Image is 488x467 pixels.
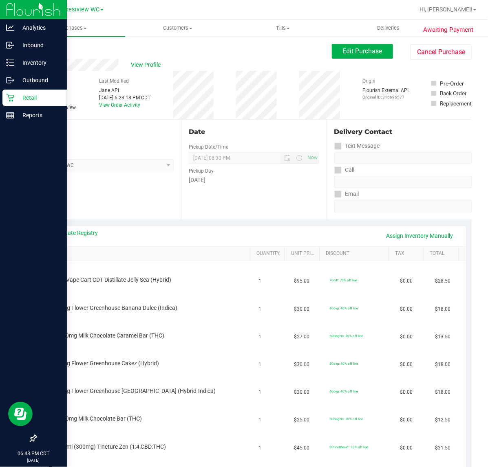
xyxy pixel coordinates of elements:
[294,305,309,313] span: $30.00
[362,77,375,85] label: Origin
[99,77,129,85] label: Last Modified
[329,362,358,366] span: 40dep: 40% off line
[334,176,472,188] input: Format: (999) 999-9999
[329,417,363,421] span: 50heights: 50% off line
[400,361,413,368] span: $0.00
[334,140,380,152] label: Text Message
[6,41,14,49] inline-svg: Inbound
[329,334,363,338] span: 50heights: 50% off line
[51,332,165,340] span: HT 100mg Milk Chocolate Caramel Bar (THC)
[51,304,178,312] span: FD 3.5g Flower Greenhouse Banana Dulce (Indica)
[63,6,99,13] span: Crestview WC
[259,305,262,313] span: 1
[329,306,358,310] span: 40dep: 40% off line
[230,20,336,37] a: Tills
[294,333,309,341] span: $27.00
[440,79,464,88] div: Pre-Order
[36,127,174,137] div: Location
[423,25,473,35] span: Awaiting Payment
[14,23,63,33] p: Analytics
[6,111,14,119] inline-svg: Reports
[362,94,409,100] p: Original ID: 316696577
[259,277,262,285] span: 1
[362,87,409,100] div: Flourish External API
[400,305,413,313] span: $0.00
[4,457,63,463] p: [DATE]
[435,388,451,396] span: $18.00
[231,24,336,32] span: Tills
[259,388,262,396] span: 1
[14,58,63,68] p: Inventory
[332,44,393,59] button: Edit Purchase
[430,250,455,257] a: Total
[51,276,172,284] span: FT 1g Vape Cart CDT Distillate Jelly Sea (Hybrid)
[294,444,309,452] span: $45.00
[400,333,413,341] span: $0.00
[189,143,228,151] label: Pickup Date/Time
[6,76,14,84] inline-svg: Outbound
[411,44,472,60] button: Cancel Purchase
[400,444,413,452] span: $0.00
[294,277,309,285] span: $95.00
[189,176,319,184] div: [DATE]
[400,416,413,424] span: $0.00
[8,402,33,426] iframe: Resource center
[51,415,142,423] span: HT 100mg Milk Chocolate Bar (THC)
[343,47,382,55] span: Edit Purchase
[435,361,451,368] span: $18.00
[329,278,358,282] span: 70cdt: 70% off line
[14,75,63,85] p: Outbound
[381,229,459,243] a: Assign Inventory Manually
[6,24,14,32] inline-svg: Analytics
[14,93,63,103] p: Retail
[256,250,281,257] a: Quantity
[294,416,309,424] span: $25.00
[99,102,140,108] a: View Order Activity
[51,443,166,451] span: SW 15ml (300mg) Tincture Zen (1:4 CBD:THC)
[259,444,262,452] span: 1
[14,110,63,120] p: Reports
[6,59,14,67] inline-svg: Inventory
[189,127,319,137] div: Date
[20,24,125,32] span: Purchases
[294,361,309,368] span: $30.00
[99,87,150,94] div: Jane API
[395,250,420,257] a: Tax
[259,416,262,424] span: 1
[291,250,316,257] a: Unit Price
[125,20,231,37] a: Customers
[334,188,359,200] label: Email
[435,305,451,313] span: $18.00
[329,445,369,449] span: 30tinctthera1: 30% off line
[440,99,472,107] div: Replacement
[259,361,262,368] span: 1
[259,333,262,341] span: 1
[440,89,467,97] div: Back Order
[14,40,63,50] p: Inbound
[131,61,163,69] span: View Profile
[48,250,247,257] a: SKU
[400,277,413,285] span: $0.00
[49,229,98,237] a: View State Registry
[435,333,451,341] span: $13.50
[51,360,159,367] span: FD 3.5g Flower Greenhouse Cakez (Hybrid)
[51,387,216,395] span: FD 3.5g Flower Greenhouse [GEOGRAPHIC_DATA] (Hybrid-Indica)
[435,416,451,424] span: $12.50
[366,24,411,32] span: Deliveries
[189,167,214,175] label: Pickup Day
[420,6,473,13] span: Hi, [PERSON_NAME]!
[334,127,472,137] div: Delivery Contact
[4,450,63,457] p: 06:43 PM CDT
[126,24,230,32] span: Customers
[6,94,14,102] inline-svg: Retail
[326,250,386,257] a: Discount
[334,152,472,164] input: Format: (999) 999-9999
[99,94,150,101] div: [DATE] 6:23:18 PM CDT
[20,20,125,37] a: Purchases
[334,164,355,176] label: Call
[336,20,442,37] a: Deliveries
[435,444,451,452] span: $31.50
[294,388,309,396] span: $30.00
[329,389,358,393] span: 40dep: 40% off line
[435,277,451,285] span: $28.50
